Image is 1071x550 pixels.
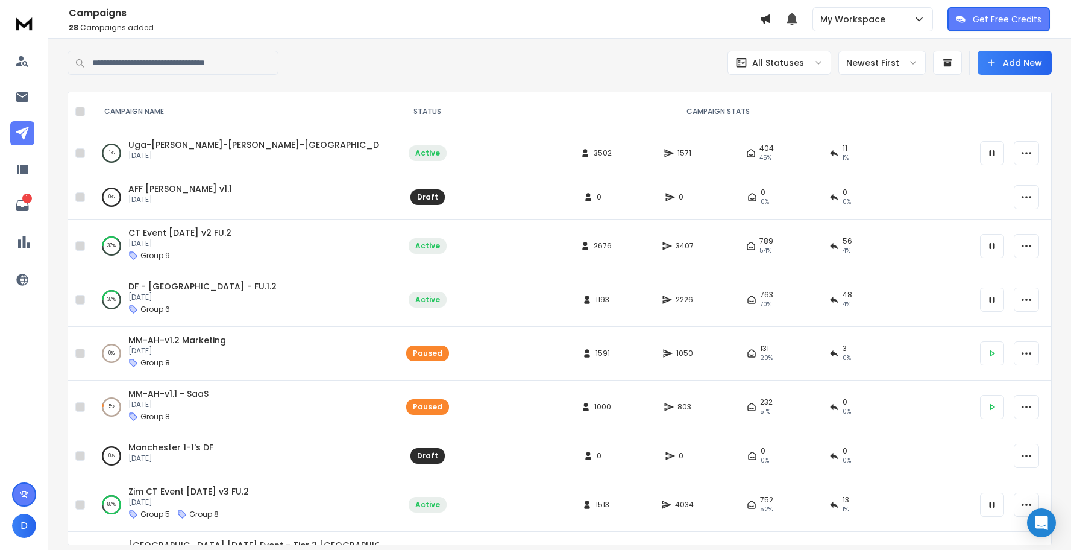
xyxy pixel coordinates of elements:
span: 56 [843,236,852,246]
h1: Campaigns [69,6,759,21]
p: Campaigns added [69,23,759,33]
span: MM-AH-v1.2 Marketing [128,334,226,346]
td: 37%DF - [GEOGRAPHIC_DATA] - FU.1.2[DATE]Group 6 [90,273,391,327]
span: 1050 [676,349,693,358]
p: 0 % [108,347,115,359]
p: Group 8 [189,510,219,519]
span: 0% [761,456,769,466]
p: [DATE] [128,498,249,507]
a: CT Event [DATE] v2 FU.2 [128,227,231,239]
th: CAMPAIGN STATS [463,92,973,131]
a: 1 [10,194,34,218]
span: 1571 [677,148,691,158]
p: 37 % [107,240,116,252]
div: Open Intercom Messenger [1027,508,1056,537]
p: [DATE] [128,400,209,409]
span: 1 % [843,505,849,514]
span: 3407 [676,241,694,251]
span: 0 [843,188,847,197]
p: Group 5 [140,510,170,519]
div: Draft [417,451,438,461]
p: Group 6 [140,305,170,314]
span: 0% [843,197,851,207]
span: 4 % [843,300,850,309]
p: 5 % [108,401,115,413]
p: [DATE] [128,151,379,160]
span: 0% [761,197,769,207]
span: 1591 [595,349,610,358]
div: Active [415,148,440,158]
span: 13 [843,495,849,505]
span: 0 % [843,407,851,417]
span: 51 % [760,407,770,417]
span: 789 [759,236,773,246]
span: 763 [760,290,773,300]
span: 803 [677,402,691,412]
div: Paused [413,402,442,412]
span: 52 % [760,505,773,514]
span: 3 [843,344,847,353]
a: Zim CT Event [DATE] v3 FU.2 [128,485,249,498]
button: Get Free Credits [947,7,1050,31]
td: 87%Zim CT Event [DATE] v3 FU.2[DATE]Group 5Group 8 [90,478,391,532]
p: All Statuses [752,57,804,69]
td: 0%Manchester 1-1's DF[DATE] [90,434,391,478]
p: Group 8 [140,358,170,368]
p: [DATE] [128,346,226,356]
button: D [12,514,36,538]
span: 232 [760,397,773,407]
span: 45 % [759,153,771,163]
span: 0 [843,446,847,456]
span: 20 % [760,353,773,363]
span: 3502 [594,148,612,158]
a: AFF [PERSON_NAME] v1.1 [128,183,232,195]
th: STATUS [391,92,463,131]
div: Active [415,295,440,305]
a: DF - [GEOGRAPHIC_DATA] - FU.1.2 [128,280,277,292]
span: 0 [843,397,847,407]
a: Manchester 1-1's DF [128,441,213,454]
p: Group 8 [140,412,170,422]
span: MM-AH-v1.1 - SaaS [128,388,209,400]
span: 0 % [843,353,851,363]
div: Draft [417,192,438,202]
div: Active [415,500,440,510]
span: 1513 [595,500,609,510]
span: 54 % [759,246,771,256]
span: 404 [759,144,774,153]
div: Paused [413,349,442,358]
button: Newest First [838,51,926,75]
td: 0%AFF [PERSON_NAME] v1.1[DATE] [90,175,391,220]
span: 0% [843,456,851,466]
span: 11 [843,144,847,153]
span: 0 [597,192,609,202]
span: 0 [761,446,765,456]
span: 4 % [843,246,850,256]
td: 5%MM-AH-v1.1 - SaaS[DATE]Group 8 [90,381,391,434]
span: 0 [761,188,765,197]
span: 2226 [676,295,693,305]
p: [DATE] [128,292,277,302]
p: Get Free Credits [973,13,1041,25]
span: 1 % [843,153,849,163]
span: 131 [760,344,769,353]
p: 37 % [107,294,116,306]
a: Uga-[PERSON_NAME]-[PERSON_NAME]-[GEOGRAPHIC_DATA] [128,139,401,151]
p: [DATE] [128,239,231,248]
p: 0 % [108,191,115,203]
p: My Workspace [820,13,890,25]
button: Add New [978,51,1052,75]
span: 1193 [595,295,609,305]
p: [DATE] [128,195,232,204]
p: [DATE] [128,454,213,463]
span: 1000 [594,402,611,412]
p: 87 % [107,499,116,511]
p: Group 9 [140,251,170,261]
span: 0 [679,451,691,461]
